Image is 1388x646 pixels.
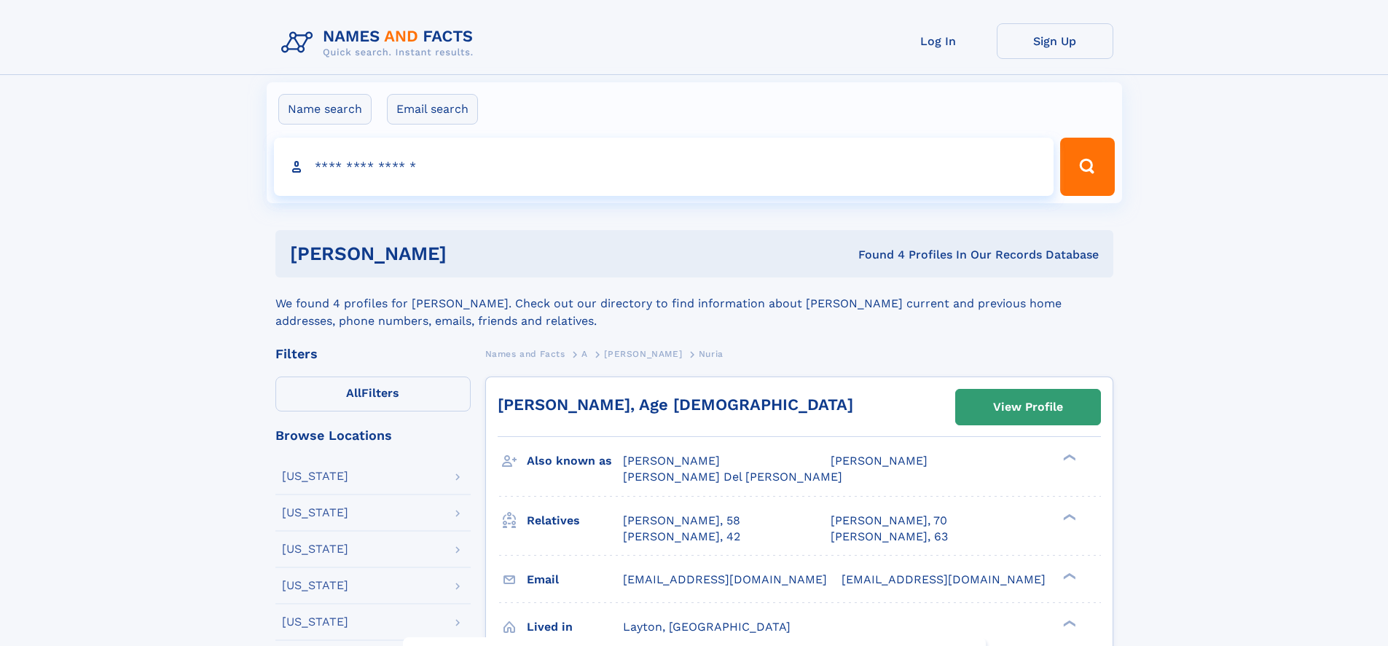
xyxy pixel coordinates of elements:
[278,94,372,125] label: Name search
[282,616,348,628] div: [US_STATE]
[275,277,1113,330] div: We found 4 profiles for [PERSON_NAME]. Check out our directory to find information about [PERSON_...
[275,23,485,63] img: Logo Names and Facts
[623,572,827,586] span: [EMAIL_ADDRESS][DOMAIN_NAME]
[623,513,740,529] a: [PERSON_NAME], 58
[623,529,740,545] a: [PERSON_NAME], 42
[282,580,348,591] div: [US_STATE]
[275,429,471,442] div: Browse Locations
[652,247,1099,263] div: Found 4 Profiles In Our Records Database
[831,513,947,529] a: [PERSON_NAME], 70
[997,23,1113,59] a: Sign Up
[498,395,853,414] a: [PERSON_NAME], Age [DEMOGRAPHIC_DATA]
[527,567,623,592] h3: Email
[880,23,997,59] a: Log In
[527,615,623,639] h3: Lived in
[956,390,1100,425] a: View Profile
[623,620,791,634] span: Layton, [GEOGRAPHIC_DATA]
[527,449,623,473] h3: Also known as
[604,344,682,363] a: [PERSON_NAME]
[485,344,565,363] a: Names and Facts
[346,386,361,400] span: All
[282,470,348,482] div: [US_STATE]
[604,349,682,359] span: [PERSON_NAME]
[1059,571,1077,580] div: ❯
[831,454,928,468] span: [PERSON_NAME]
[387,94,478,125] label: Email search
[1059,453,1077,462] div: ❯
[842,572,1046,586] span: [EMAIL_ADDRESS][DOMAIN_NAME]
[1059,512,1077,521] div: ❯
[623,454,720,468] span: [PERSON_NAME]
[581,344,588,363] a: A
[623,470,842,484] span: [PERSON_NAME] Del [PERSON_NAME]
[831,529,948,545] a: [PERSON_NAME], 63
[993,390,1063,424] div: View Profile
[274,138,1054,196] input: search input
[282,543,348,555] div: [US_STATE]
[581,349,588,359] span: A
[282,507,348,519] div: [US_STATE]
[1060,138,1114,196] button: Search Button
[290,245,653,263] h1: [PERSON_NAME]
[275,377,471,411] label: Filters
[275,347,471,361] div: Filters
[699,349,724,359] span: Nuria
[527,508,623,533] h3: Relatives
[1059,618,1077,628] div: ❯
